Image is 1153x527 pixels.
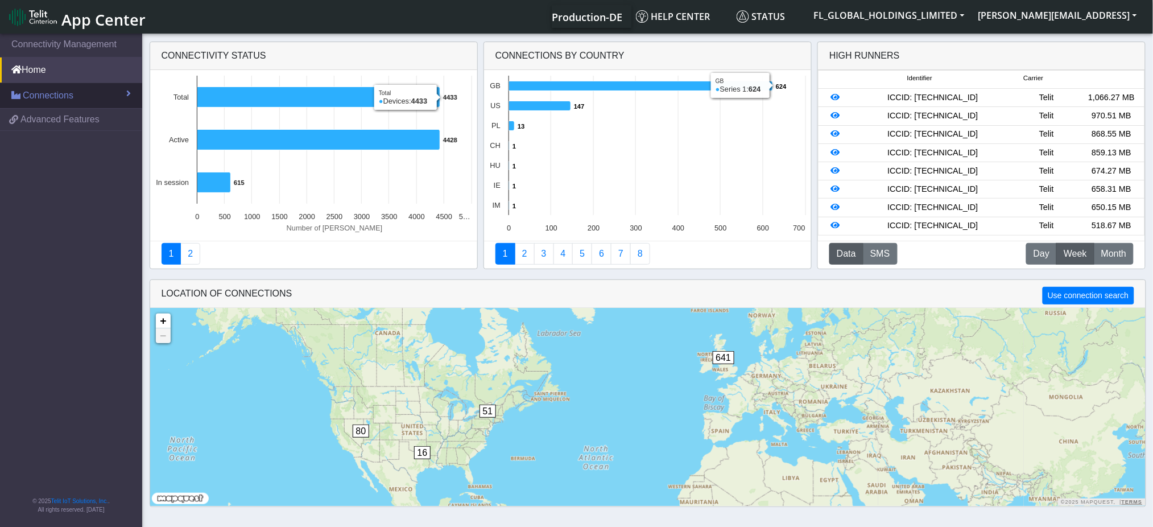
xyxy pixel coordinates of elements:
text: HU [490,161,500,170]
a: Usage per Country [534,243,554,265]
text: 1500 [271,212,287,221]
text: 1 [513,183,516,190]
a: Zoom in [156,314,171,328]
text: 624 [776,83,787,90]
div: Connections By Country [484,42,811,70]
button: Month [1094,243,1134,265]
text: GB [490,81,501,90]
div: ICCID: [TECHNICAL_ID] [852,220,1014,232]
text: In session [156,178,189,187]
span: Month [1101,247,1126,261]
span: Carrier [1023,73,1043,83]
a: Zero Session [611,243,631,265]
div: LOCATION OF CONNECTIONS [150,280,1146,308]
div: Telit [1014,128,1079,141]
div: 518.67 MB [1079,220,1144,232]
button: [PERSON_NAME][EMAIL_ADDRESS] [972,5,1144,26]
a: Connections By Carrier [553,243,573,265]
text: 3500 [381,212,397,221]
div: ©2025 MapQuest, | [1058,499,1145,506]
text: 200 [588,224,600,232]
span: Production-DE [552,10,623,24]
div: Telit [1014,147,1079,159]
text: 4000 [408,212,424,221]
button: FL_GLOBAL_HOLDINGS_LIMITED [807,5,972,26]
div: Telit [1014,110,1079,122]
a: Help center [631,5,732,28]
div: Telit [1014,165,1079,178]
nav: Summary paging [495,243,800,265]
text: 700 [793,224,805,232]
text: 2500 [326,212,342,221]
a: Zoom out [156,328,171,343]
div: ICCID: [TECHNICAL_ID] [852,147,1014,159]
span: 80 [353,425,370,438]
text: 1 [513,143,516,150]
text: 500 [218,212,230,221]
button: SMS [863,243,898,265]
text: 147 [574,103,585,110]
a: Not Connected for 30 days [630,243,650,265]
div: 674.27 MB [1079,165,1144,178]
button: Use connection search [1043,287,1134,304]
div: Telit [1014,201,1079,214]
a: Status [732,5,807,28]
span: Status [737,10,786,23]
a: Your current platform instance [552,5,622,28]
span: Day [1034,247,1049,261]
text: 0 [195,212,199,221]
div: Telit [1014,220,1079,232]
text: 3000 [353,212,369,221]
a: Usage by Carrier [572,243,592,265]
text: IE [494,181,501,190]
text: Number of [PERSON_NAME] [286,224,382,232]
a: Connections By Country [495,243,515,265]
text: 13 [518,123,524,130]
text: 4428 [443,137,457,143]
a: Terms [1122,499,1143,505]
text: US [490,101,501,110]
img: knowledge.svg [636,10,648,23]
a: App Center [9,5,144,29]
a: Telit IoT Solutions, Inc. [51,498,108,504]
img: logo-telit-cinterion-gw-new.png [9,8,57,26]
text: 400 [672,224,684,232]
text: 2000 [299,212,315,221]
div: ICCID: [TECHNICAL_ID] [852,128,1014,141]
text: 4500 [436,212,452,221]
span: Identifier [907,73,932,83]
text: 0 [507,224,511,232]
text: 100 [545,224,557,232]
a: Connectivity status [162,243,181,265]
a: Carrier [515,243,535,265]
button: Data [829,243,863,265]
div: ICCID: [TECHNICAL_ID] [852,165,1014,178]
div: 1,066.27 MB [1079,92,1144,104]
div: 859.13 MB [1079,147,1144,159]
text: 300 [630,224,642,232]
div: 970.51 MB [1079,110,1144,122]
text: IM [493,201,501,209]
text: 4433 [443,94,457,101]
nav: Summary paging [162,243,466,265]
div: Telit [1014,183,1079,196]
img: status.svg [737,10,749,23]
text: CH [490,141,500,150]
div: ICCID: [TECHNICAL_ID] [852,183,1014,196]
a: Deployment status [180,243,200,265]
text: 1000 [244,212,260,221]
span: Help center [636,10,710,23]
span: App Center [61,9,146,30]
div: ICCID: [TECHNICAL_ID] [852,92,1014,104]
span: Connections [23,89,73,102]
a: 14 Days Trend [592,243,611,265]
text: 500 [714,224,726,232]
div: Telit [1014,92,1079,104]
text: PL [491,121,501,130]
div: 868.55 MB [1079,128,1144,141]
text: 1 [513,203,516,209]
text: 1 [513,163,516,170]
button: Week [1056,243,1094,265]
text: 5… [458,212,470,221]
span: Week [1064,247,1087,261]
